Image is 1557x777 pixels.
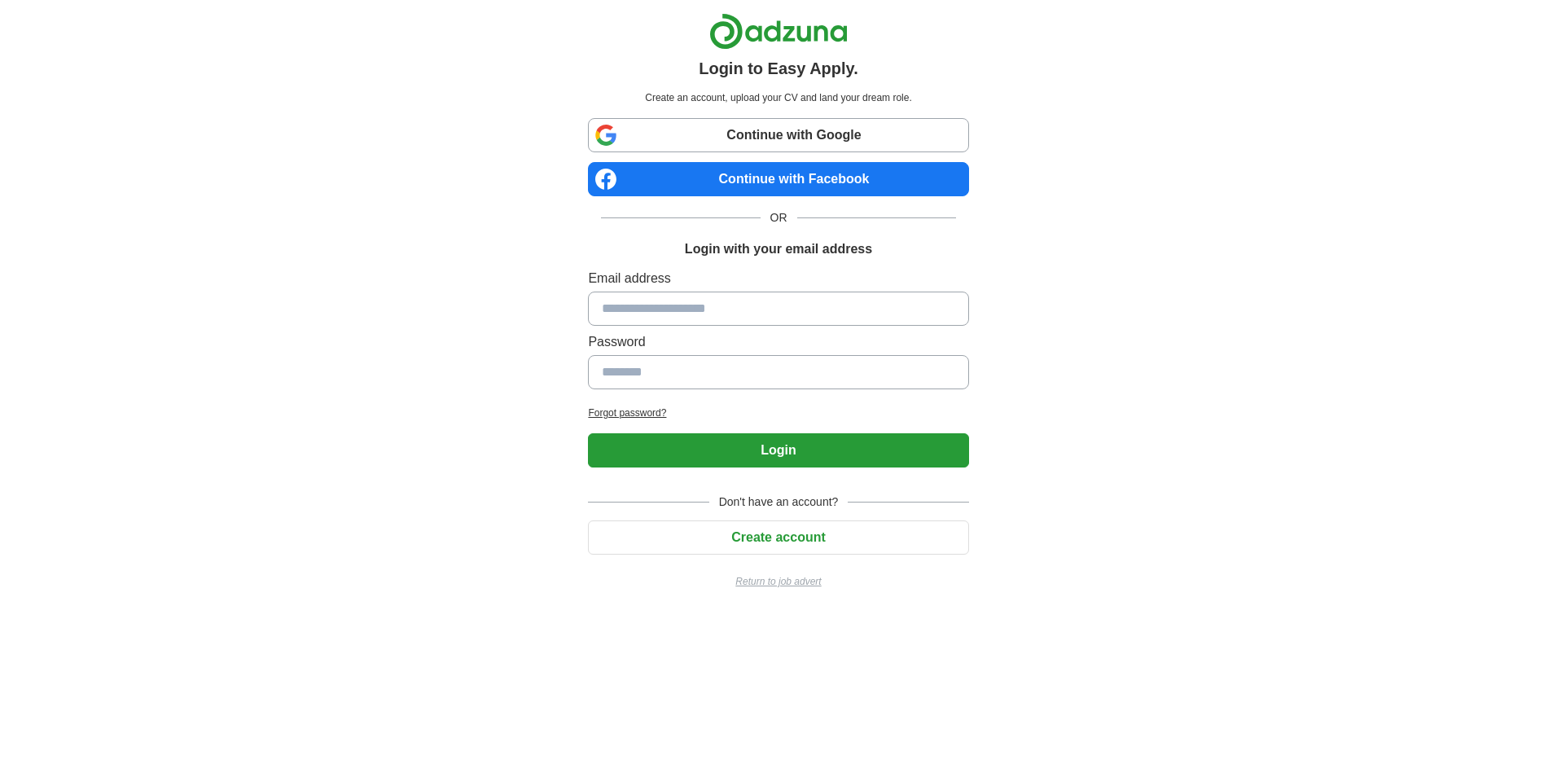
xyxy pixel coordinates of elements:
[591,90,965,105] p: Create an account, upload your CV and land your dream role.
[709,494,849,511] span: Don't have an account?
[685,239,872,259] h1: Login with your email address
[588,118,968,152] a: Continue with Google
[588,332,968,352] label: Password
[588,574,968,589] a: Return to job advert
[588,162,968,196] a: Continue with Facebook
[588,530,968,544] a: Create account
[588,520,968,555] button: Create account
[699,56,858,81] h1: Login to Easy Apply.
[588,406,968,420] a: Forgot password?
[761,209,797,226] span: OR
[588,269,968,288] label: Email address
[709,13,848,50] img: Adzuna logo
[588,433,968,468] button: Login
